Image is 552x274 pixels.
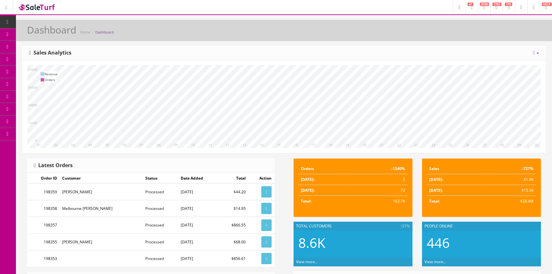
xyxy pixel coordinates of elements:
[351,163,408,174] td: -1340%
[34,163,73,168] h3: Latest Orders
[143,184,178,200] td: Processed
[219,173,249,184] td: Total
[482,185,536,196] td: $15.3K
[298,163,351,174] td: Orders
[143,200,178,217] td: Processed
[296,259,318,264] a: View more...
[27,250,60,267] td: 198353
[401,223,410,229] span: 57%
[178,217,219,233] td: [DATE]
[248,173,274,184] td: Action
[27,25,76,35] h1: Dashboard
[60,173,143,184] td: Customer
[178,200,219,217] td: [DATE]
[60,184,143,200] td: [PERSON_NAME]
[178,184,219,200] td: [DATE]
[351,174,408,185] td: 5
[27,173,60,184] td: Order ID
[219,250,249,267] td: $856.61
[143,217,178,233] td: Processed
[294,222,412,231] div: Total Customers
[27,233,60,250] td: 198355
[351,196,408,207] td: 162.7K
[178,233,219,250] td: [DATE]
[219,217,249,233] td: $866.55
[27,200,60,217] td: 198358
[60,200,143,217] td: Melbourne [PERSON_NAME]
[480,3,489,6] span: 6749
[219,184,249,200] td: $44.20
[143,233,178,250] td: Processed
[18,3,56,11] img: SaleTurf
[301,177,314,182] strong: [DATE]:
[298,235,408,250] h2: 8.6K
[143,173,178,184] td: Status
[422,222,541,231] div: People Online
[178,250,219,267] td: [DATE]
[468,3,473,6] span: 47
[27,217,60,233] td: 198357
[45,71,58,77] td: Revenue
[143,250,178,267] td: Processed
[301,198,311,204] strong: Total:
[45,77,58,83] td: Orders
[219,233,249,250] td: $68.00
[178,173,219,184] td: Date Added
[505,3,512,6] span: 115
[351,185,408,196] td: 72
[482,196,536,207] td: $28.4M
[301,188,314,193] strong: [DATE]:
[80,30,90,34] a: Home
[482,163,536,174] td: -727%
[429,177,443,182] strong: [DATE]:
[492,3,501,6] span: 1781
[95,30,114,34] a: Dashboard
[427,235,536,250] h2: 446
[219,200,249,217] td: $14.95
[482,174,536,185] td: $1.9K
[27,184,60,200] td: 198359
[29,50,71,56] h3: Sales Analytics
[429,198,440,204] strong: Total:
[60,233,143,250] td: [PERSON_NAME]
[425,259,446,264] a: View more...
[542,3,552,6] span: HELP
[427,163,482,174] td: Sales
[429,188,443,193] strong: [DATE]:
